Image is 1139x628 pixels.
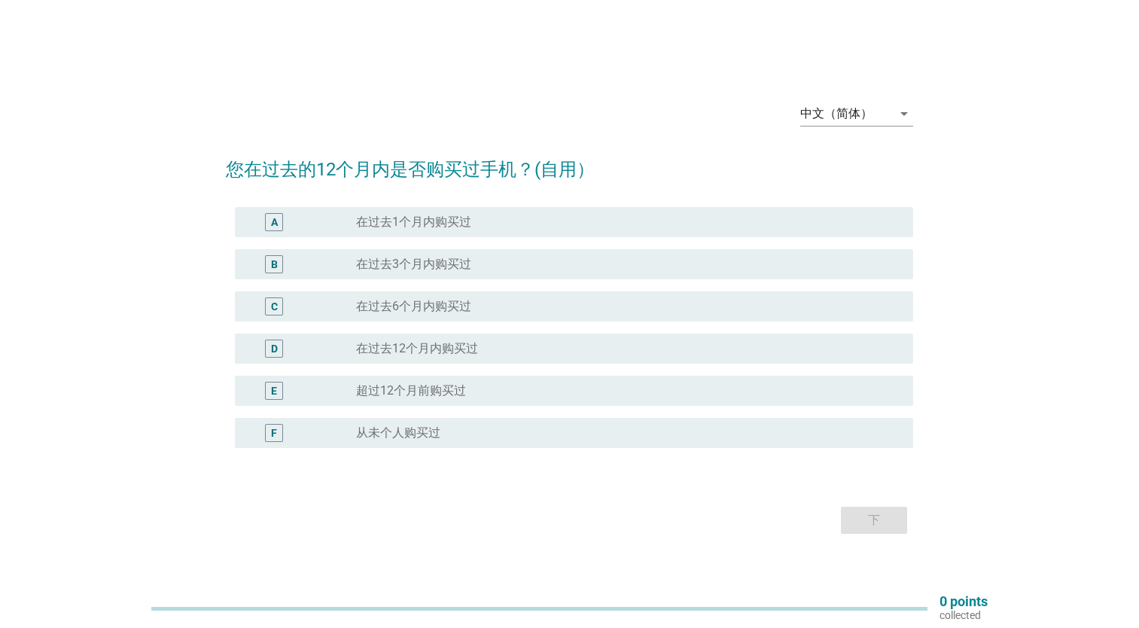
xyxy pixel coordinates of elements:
[226,141,913,183] h2: 您在过去的12个月内是否购买过手机？(自用）
[271,299,278,315] div: C
[271,257,278,273] div: B
[356,425,440,441] label: 从未个人购买过
[895,105,913,123] i: arrow_drop_down
[271,341,278,357] div: D
[271,383,277,399] div: E
[940,608,988,622] p: collected
[356,257,471,272] label: 在过去3个月内购买过
[271,215,278,230] div: A
[356,341,478,356] label: 在过去12个月内购买过
[356,383,466,398] label: 超过12个月前购买过
[356,299,471,314] label: 在过去6个月内购买过
[356,215,471,230] label: 在过去1个月内购买过
[800,107,873,120] div: 中文（简体）
[940,595,988,608] p: 0 points
[271,425,277,441] div: F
